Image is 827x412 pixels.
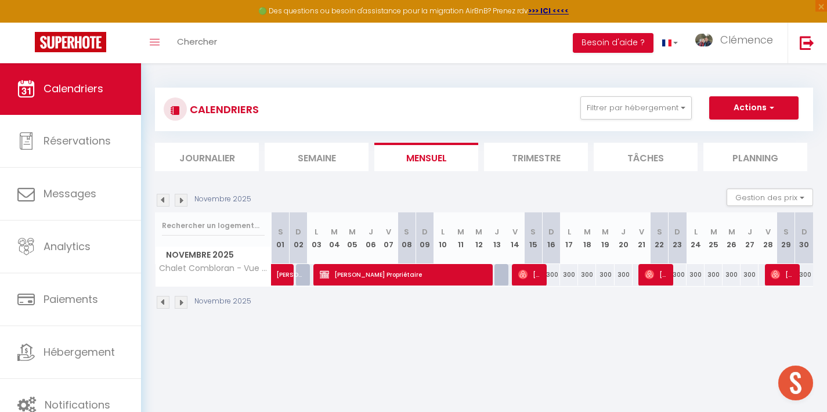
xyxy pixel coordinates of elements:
li: Semaine [265,143,369,171]
span: Chercher [177,35,217,48]
th: 17 [560,212,578,264]
abbr: L [694,226,698,237]
abbr: J [494,226,499,237]
a: [PERSON_NAME] [272,264,290,286]
abbr: S [783,226,789,237]
li: Mensuel [374,143,478,171]
th: 25 [705,212,723,264]
th: 15 [524,212,542,264]
abbr: D [295,226,301,237]
abbr: M [584,226,591,237]
span: [PERSON_NAME] [276,258,303,280]
span: Chalet Combloran - Vue Mont Blanc [157,264,273,273]
th: 10 [434,212,452,264]
span: [PERSON_NAME] [518,263,542,285]
button: Gestion des prix [727,189,813,206]
li: Planning [703,143,807,171]
th: 05 [344,212,362,264]
abbr: D [674,226,680,237]
button: Filtrer par hébergement [580,96,692,120]
span: Hébergement [44,345,115,359]
th: 12 [470,212,488,264]
span: Analytics [44,239,91,254]
abbr: D [422,226,428,237]
div: 300 [705,264,723,285]
th: 08 [398,212,416,264]
th: 14 [506,212,524,264]
span: Messages [44,186,96,201]
th: 22 [651,212,669,264]
span: Clémence [720,32,773,47]
abbr: M [475,226,482,237]
div: Ouvrir le chat [778,366,813,400]
a: >>> ICI <<<< [528,6,569,16]
th: 02 [290,212,308,264]
th: 29 [777,212,795,264]
abbr: D [548,226,554,237]
img: Super Booking [35,32,106,52]
p: Novembre 2025 [194,194,251,205]
th: 03 [308,212,326,264]
input: Rechercher un logement... [162,215,265,236]
abbr: V [639,226,644,237]
th: 23 [669,212,687,264]
abbr: D [801,226,807,237]
button: Actions [709,96,799,120]
abbr: V [386,226,391,237]
div: 300 [615,264,633,285]
th: 20 [615,212,633,264]
th: 30 [795,212,813,264]
th: 01 [272,212,290,264]
th: 11 [452,212,470,264]
div: 300 [741,264,759,285]
abbr: V [512,226,518,237]
abbr: J [369,226,373,237]
span: Réservations [44,133,111,148]
abbr: S [278,226,283,237]
abbr: S [404,226,409,237]
abbr: M [602,226,609,237]
abbr: M [710,226,717,237]
div: 300 [542,264,560,285]
abbr: L [568,226,571,237]
div: 300 [596,264,614,285]
th: 04 [326,212,344,264]
abbr: M [457,226,464,237]
th: 09 [416,212,434,264]
div: 300 [578,264,596,285]
abbr: S [530,226,536,237]
th: 07 [380,212,398,264]
th: 06 [362,212,380,264]
span: [PERSON_NAME] Propriétaire [320,263,487,285]
th: 28 [759,212,777,264]
div: 300 [560,264,578,285]
abbr: M [728,226,735,237]
span: [PERSON_NAME] Barbant [771,263,795,285]
div: 300 [687,264,705,285]
abbr: S [657,226,662,237]
span: Novembre 2025 [156,247,271,263]
span: Paiements [44,292,98,306]
img: ... [695,34,713,47]
p: Novembre 2025 [194,296,251,307]
th: 13 [488,212,506,264]
img: logout [800,35,814,50]
th: 24 [687,212,705,264]
th: 16 [542,212,560,264]
div: 300 [669,264,687,285]
li: Trimestre [484,143,588,171]
div: 300 [723,264,741,285]
th: 26 [723,212,741,264]
th: 21 [633,212,651,264]
a: ... Clémence [687,23,788,63]
span: Notifications [45,397,110,412]
span: [PERSON_NAME] [645,263,669,285]
abbr: M [331,226,338,237]
div: 300 [795,264,813,285]
h3: CALENDRIERS [187,96,259,122]
th: 18 [578,212,596,264]
abbr: L [441,226,445,237]
span: Calendriers [44,81,103,96]
abbr: J [747,226,752,237]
